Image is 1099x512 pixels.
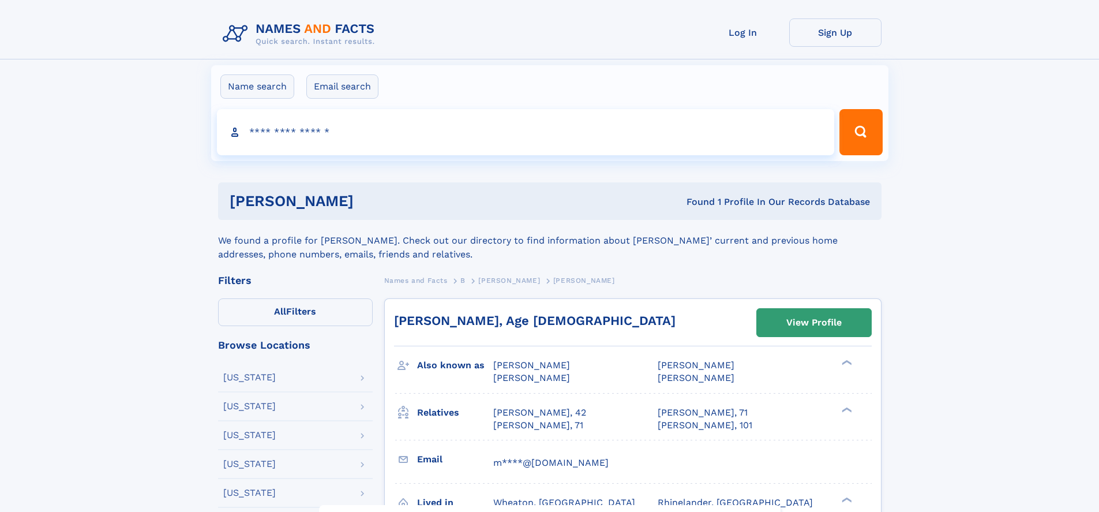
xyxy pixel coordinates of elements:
img: Logo Names and Facts [218,18,384,50]
div: [US_STATE] [223,431,276,440]
a: [PERSON_NAME], 101 [658,419,752,432]
span: [PERSON_NAME] [658,372,734,383]
div: Found 1 Profile In Our Records Database [520,196,870,208]
h3: Email [417,450,493,469]
label: Name search [220,74,294,99]
a: Sign Up [789,18,882,47]
a: [PERSON_NAME], 42 [493,406,586,419]
div: We found a profile for [PERSON_NAME]. Check out our directory to find information about [PERSON_N... [218,220,882,261]
h1: [PERSON_NAME] [230,194,520,208]
a: View Profile [757,309,871,337]
a: [PERSON_NAME] [478,273,540,287]
div: [US_STATE] [223,459,276,469]
span: [PERSON_NAME] [493,360,570,371]
a: [PERSON_NAME], 71 [493,419,583,432]
a: [PERSON_NAME], 71 [658,406,748,419]
div: ❯ [839,359,853,367]
button: Search Button [839,109,882,155]
span: Rhinelander, [GEOGRAPHIC_DATA] [658,497,813,508]
input: search input [217,109,835,155]
h3: Also known as [417,356,493,375]
span: [PERSON_NAME] [478,276,540,285]
span: [PERSON_NAME] [658,360,734,371]
span: [PERSON_NAME] [553,276,615,285]
div: Filters [218,275,373,286]
div: Browse Locations [218,340,373,350]
div: [US_STATE] [223,373,276,382]
a: [PERSON_NAME], Age [DEMOGRAPHIC_DATA] [394,313,676,328]
label: Filters [218,298,373,326]
h3: Relatives [417,403,493,423]
div: [US_STATE] [223,402,276,411]
a: B [460,273,466,287]
span: All [274,306,286,317]
span: [PERSON_NAME] [493,372,570,383]
label: Email search [306,74,378,99]
div: View Profile [786,309,842,336]
div: ❯ [839,496,853,503]
a: Log In [697,18,789,47]
span: B [460,276,466,285]
div: ❯ [839,406,853,413]
a: Names and Facts [384,273,448,287]
div: [US_STATE] [223,488,276,498]
span: Wheaton, [GEOGRAPHIC_DATA] [493,497,635,508]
